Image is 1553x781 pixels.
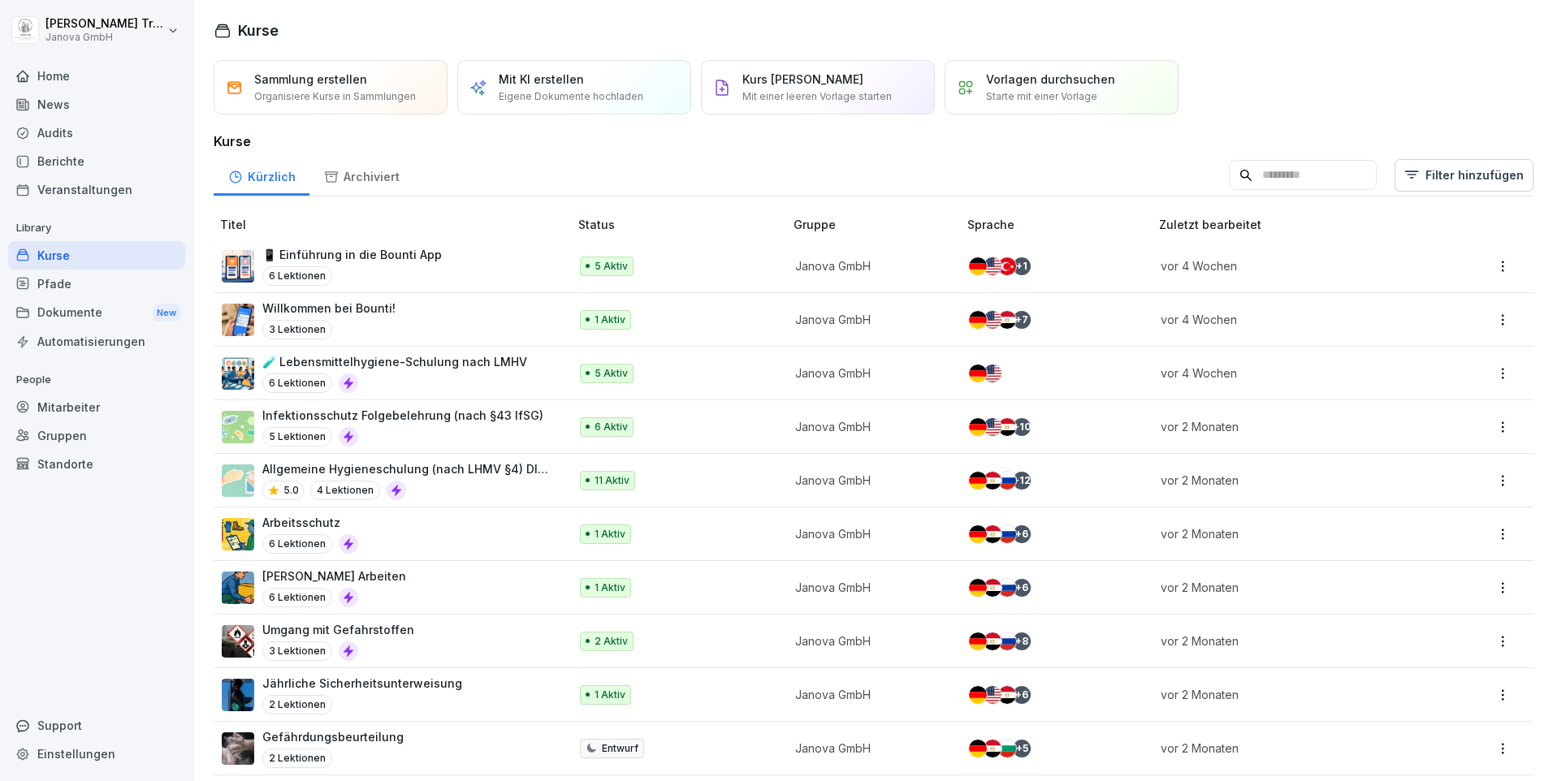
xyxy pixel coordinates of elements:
img: eg.svg [984,579,1001,597]
div: + 8 [1013,632,1031,650]
p: vor 2 Monaten [1161,418,1418,435]
p: 1 Aktiv [595,580,625,595]
a: Automatisierungen [8,327,185,356]
p: vor 2 Monaten [1161,740,1418,757]
p: 1 Aktiv [595,688,625,702]
p: 4 Lektionen [310,481,380,500]
img: us.svg [984,311,1001,329]
div: + 12 [1013,472,1031,490]
img: eg.svg [984,740,1001,757]
p: vor 2 Monaten [1161,686,1418,703]
p: Janova GmbH [795,579,941,596]
img: de.svg [969,472,987,490]
div: + 5 [1013,740,1031,757]
div: Mitarbeiter [8,393,185,421]
a: News [8,90,185,119]
img: de.svg [969,740,987,757]
p: Janova GmbH [795,632,941,649]
p: Starte mit einer Vorlage [986,89,1097,104]
p: 3 Lektionen [262,320,332,339]
p: Janova GmbH [795,365,941,382]
p: [PERSON_NAME] Arbeiten [262,567,406,585]
a: Home [8,62,185,90]
p: 6 Lektionen [262,588,332,607]
div: Dokumente [8,298,185,328]
p: Jährliche Sicherheitsunterweisung [262,675,462,692]
a: Veranstaltungen [8,175,185,204]
a: Pfade [8,270,185,298]
p: Janova GmbH [795,472,941,489]
img: ro33qf0i8ndaw7nkfv0stvse.png [222,625,254,658]
p: Gruppe [794,216,961,233]
img: ru.svg [998,472,1016,490]
a: Einstellungen [8,740,185,768]
div: Support [8,711,185,740]
p: 5.0 [283,483,299,498]
p: 5 Lektionen [262,427,332,447]
p: vor 2 Monaten [1161,525,1418,542]
div: + 1 [1013,257,1031,275]
p: 2 Lektionen [262,749,332,768]
img: tr.svg [998,257,1016,275]
img: de.svg [969,525,987,543]
p: 1 Aktiv [595,527,625,542]
p: Gefährdungsbeurteilung [262,728,404,745]
img: us.svg [984,257,1001,275]
p: Sprache [967,216,1153,233]
div: Archiviert [309,154,413,196]
p: vor 4 Wochen [1161,311,1418,328]
div: + 6 [1013,525,1031,543]
a: DokumenteNew [8,298,185,328]
button: Filter hinzufügen [1395,159,1534,192]
img: de.svg [969,632,987,650]
img: ru.svg [998,525,1016,543]
p: [PERSON_NAME] Trautmann [45,17,164,31]
p: Janova GmbH [795,525,941,542]
p: Willkommen bei Bounti! [262,300,396,317]
img: ru.svg [998,579,1016,597]
div: + 7 [1013,311,1031,329]
img: de.svg [969,579,987,597]
p: 2 Lektionen [262,695,332,714]
a: Kurse [8,241,185,270]
div: + 6 [1013,686,1031,704]
img: eg.svg [984,632,1001,650]
img: eg.svg [998,311,1016,329]
p: 6 Lektionen [262,266,332,286]
img: de.svg [969,257,987,275]
a: Kürzlich [214,154,309,196]
p: Titel [220,216,572,233]
h1: Kurse [238,19,279,41]
p: Organisiere Kurse in Sammlungen [254,89,416,104]
p: Infektionsschutz Folgebelehrung (nach §43 IfSG) [262,407,543,424]
img: ru.svg [998,632,1016,650]
div: + 10 [1013,418,1031,436]
img: bgsrfyvhdm6180ponve2jajk.png [222,518,254,550]
p: Eigene Dokumente hochladen [499,89,643,104]
img: xh3bnih80d1pxcetv9zsuevg.png [222,304,254,336]
img: eg.svg [984,525,1001,543]
p: Janova GmbH [795,686,941,703]
p: 6 Lektionen [262,373,332,393]
p: Sammlung erstellen [254,71,367,88]
img: us.svg [984,686,1001,704]
p: People [8,367,185,393]
p: Zuletzt bearbeitet [1159,216,1438,233]
img: us.svg [984,365,1001,382]
a: Berichte [8,147,185,175]
p: vor 4 Wochen [1161,257,1418,274]
a: Gruppen [8,421,185,450]
img: de.svg [969,311,987,329]
p: 1 Aktiv [595,313,625,327]
img: de.svg [969,365,987,382]
p: Janova GmbH [795,311,941,328]
p: Janova GmbH [795,740,941,757]
img: lexopoti9mm3ayfs08g9aag0.png [222,679,254,711]
img: eg.svg [998,686,1016,704]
